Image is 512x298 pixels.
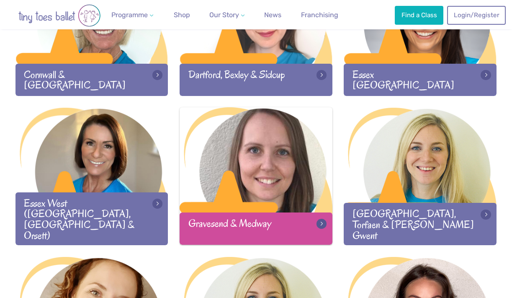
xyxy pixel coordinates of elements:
[344,64,497,96] div: Essex [GEOGRAPHIC_DATA]
[15,192,168,245] div: Essex West ([GEOGRAPHIC_DATA], [GEOGRAPHIC_DATA] & Orsett)
[180,212,332,245] div: Gravesend & Medway
[395,6,443,24] a: Find a Class
[264,11,281,19] span: News
[111,11,148,19] span: Programme
[344,108,497,245] a: [GEOGRAPHIC_DATA], Torfaen & [PERSON_NAME] Gwent
[170,7,193,23] a: Shop
[298,7,342,23] a: Franchising
[174,11,190,19] span: Shop
[180,107,332,245] a: Gravesend & Medway
[344,203,497,245] div: [GEOGRAPHIC_DATA], Torfaen & [PERSON_NAME] Gwent
[447,6,506,24] a: Login/Register
[261,7,285,23] a: News
[206,7,248,23] a: Our Story
[15,64,168,96] div: Cornwall & [GEOGRAPHIC_DATA]
[180,64,332,96] div: Dartford, Bexley & Sidcup
[108,7,157,23] a: Programme
[209,11,239,19] span: Our Story
[9,4,110,27] img: tiny toes ballet
[301,11,338,19] span: Franchising
[15,108,168,245] a: Essex West ([GEOGRAPHIC_DATA], [GEOGRAPHIC_DATA] & Orsett)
